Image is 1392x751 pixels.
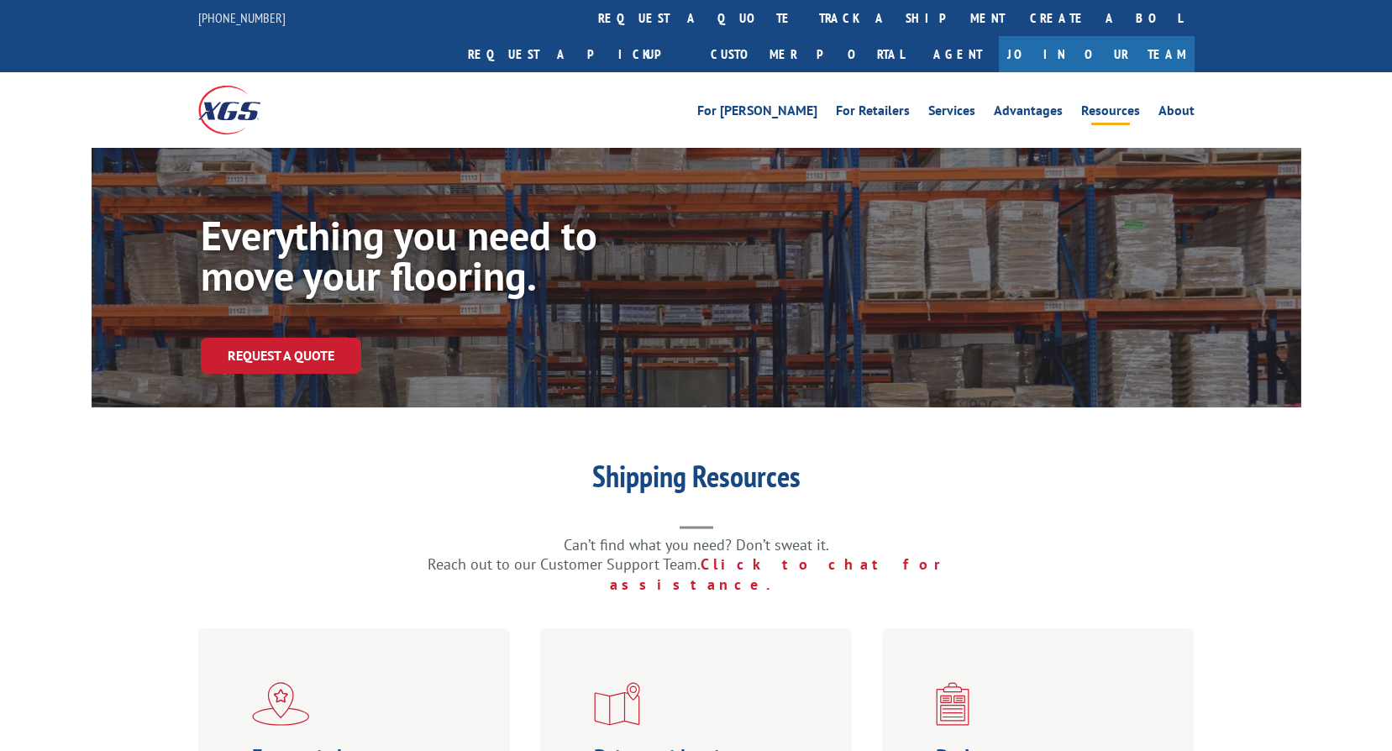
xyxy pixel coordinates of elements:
a: For Retailers [836,104,910,123]
img: xgs-icon-distribution-map-red [594,682,640,726]
a: Advantages [994,104,1063,123]
img: xgs-icon-flagship-distribution-model-red [252,682,310,726]
h1: Shipping Resources [360,461,1032,500]
a: Customer Portal [698,36,917,72]
img: xgs-icon-bo-l-generator-red [936,682,969,726]
a: Services [928,104,975,123]
p: Can’t find what you need? Don’t sweat it. Reach out to our Customer Support Team. [360,535,1032,595]
a: For [PERSON_NAME] [697,104,817,123]
a: Request a Quote [201,338,361,374]
a: Resources [1081,104,1140,123]
h1: Everything you need to move your flooring. [201,215,705,304]
a: Click to chat for assistance. [610,554,964,594]
a: Agent [917,36,999,72]
a: Join Our Team [999,36,1195,72]
a: [PHONE_NUMBER] [198,9,286,26]
a: About [1158,104,1195,123]
a: Request a pickup [455,36,698,72]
